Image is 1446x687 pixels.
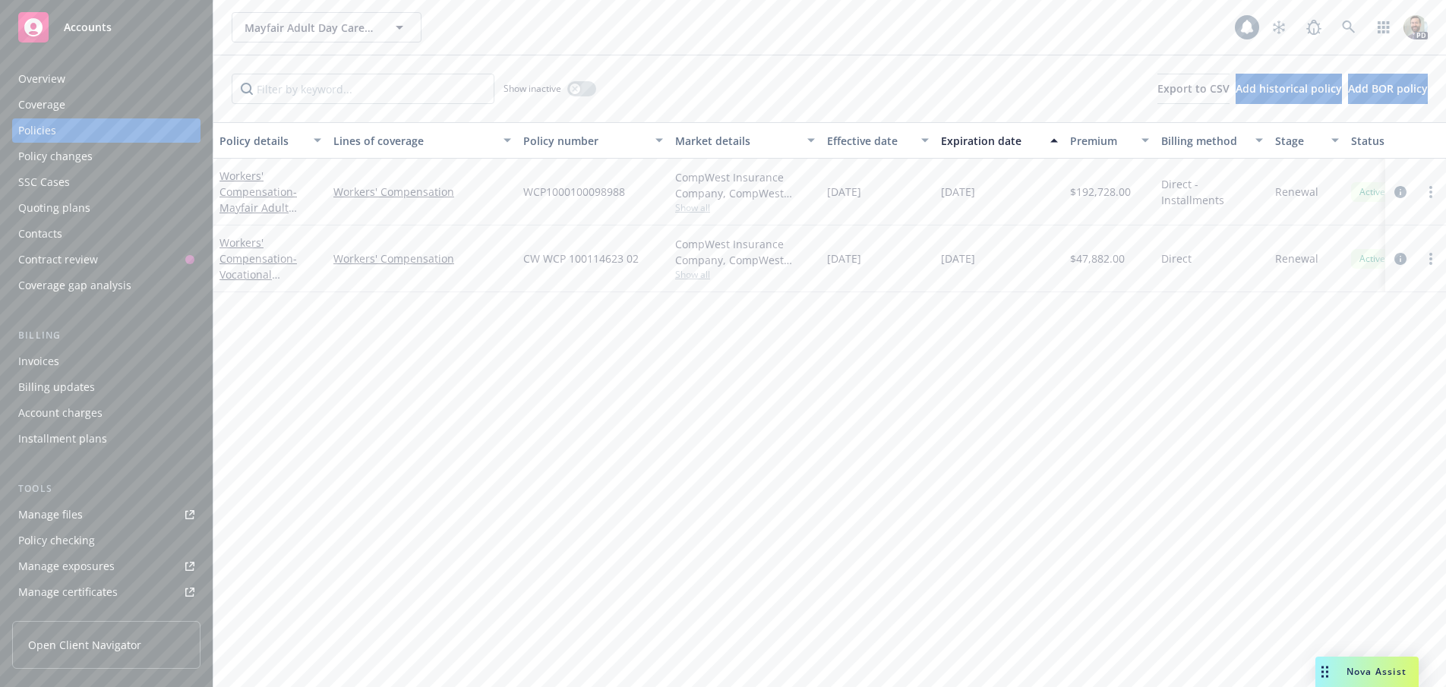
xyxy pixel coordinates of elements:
a: Overview [12,67,200,91]
div: SSC Cases [18,170,70,194]
a: Workers' Compensation [333,184,511,200]
a: Quoting plans [12,196,200,220]
div: Policies [18,118,56,143]
div: Manage BORs [18,606,90,630]
a: Coverage [12,93,200,117]
img: photo [1403,15,1428,39]
span: Renewal [1275,184,1318,200]
span: Open Client Navigator [28,637,141,653]
div: Overview [18,67,65,91]
div: Policy checking [18,528,95,553]
span: Active [1357,185,1388,199]
a: Contacts [12,222,200,246]
a: Policy changes [12,144,200,169]
div: Account charges [18,401,103,425]
a: Policy checking [12,528,200,553]
a: Report a Bug [1299,12,1329,43]
div: Status [1351,133,1444,149]
div: Policy details [219,133,305,149]
a: Invoices [12,349,200,373]
span: Add BOR policy [1348,81,1428,96]
div: Quoting plans [18,196,90,220]
a: SSC Cases [12,170,200,194]
span: WCP1000100098988 [523,184,625,200]
div: Drag to move [1315,657,1334,687]
div: Manage exposures [18,554,115,578]
a: Manage exposures [12,554,200,578]
div: Lines of coverage [333,133,494,149]
a: Billing updates [12,375,200,399]
a: Switch app [1369,12,1399,43]
span: - Mayfair Adult Daycare [219,184,297,231]
span: Show all [675,201,815,214]
button: Billing method [1155,122,1269,159]
div: CompWest Insurance Company, CompWest Insurance (AF Group) [675,236,815,268]
div: Coverage gap analysis [18,273,131,298]
span: - Vocational Innovations South [219,251,311,298]
span: Active [1357,252,1388,266]
div: Installment plans [18,427,107,451]
span: Export to CSV [1157,81,1230,96]
button: Policy number [517,122,669,159]
span: Show inactive [504,82,561,95]
span: [DATE] [827,251,861,266]
span: Mayfair Adult Day Care, Inc. [245,20,376,36]
button: Add historical policy [1236,74,1342,104]
div: Effective date [827,133,912,149]
span: Accounts [64,21,112,33]
a: Coverage gap analysis [12,273,200,298]
button: Effective date [821,122,935,159]
div: Coverage [18,93,65,117]
button: Nova Assist [1315,657,1419,687]
span: Direct - Installments [1161,176,1263,208]
div: Tools [12,481,200,496]
div: Expiration date [941,133,1041,149]
div: Billing method [1161,133,1246,149]
button: Expiration date [935,122,1064,159]
a: Manage BORs [12,606,200,630]
a: circleInformation [1391,250,1410,268]
a: Installment plans [12,427,200,451]
a: more [1422,183,1440,201]
a: Search [1334,12,1364,43]
span: [DATE] [941,184,975,200]
a: Manage files [12,503,200,527]
div: Stage [1275,133,1322,149]
div: Manage files [18,503,83,527]
div: Billing [12,328,200,343]
div: CompWest Insurance Company, CompWest Insurance (AF Group) [675,169,815,201]
input: Filter by keyword... [232,74,494,104]
div: Premium [1070,133,1132,149]
div: Invoices [18,349,59,373]
span: $47,882.00 [1070,251,1125,266]
button: Policy details [213,122,327,159]
span: Show all [675,268,815,281]
div: Billing updates [18,375,95,399]
span: $192,728.00 [1070,184,1131,200]
a: Workers' Compensation [219,235,311,298]
button: Add BOR policy [1348,74,1428,104]
div: Contract review [18,247,98,272]
a: more [1422,250,1440,268]
a: Policies [12,118,200,143]
button: Export to CSV [1157,74,1230,104]
a: Account charges [12,401,200,425]
span: Direct [1161,251,1192,266]
div: Market details [675,133,798,149]
a: Manage certificates [12,580,200,604]
button: Premium [1064,122,1155,159]
div: Policy number [523,133,646,149]
button: Market details [669,122,821,159]
a: circleInformation [1391,183,1410,201]
button: Stage [1269,122,1345,159]
button: Mayfair Adult Day Care, Inc. [232,12,421,43]
span: Renewal [1275,251,1318,266]
div: Contacts [18,222,62,246]
span: Nova Assist [1347,665,1407,678]
span: [DATE] [941,251,975,266]
a: Contract review [12,247,200,272]
a: Stop snowing [1264,12,1294,43]
button: Lines of coverage [327,122,517,159]
div: Manage certificates [18,580,118,604]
